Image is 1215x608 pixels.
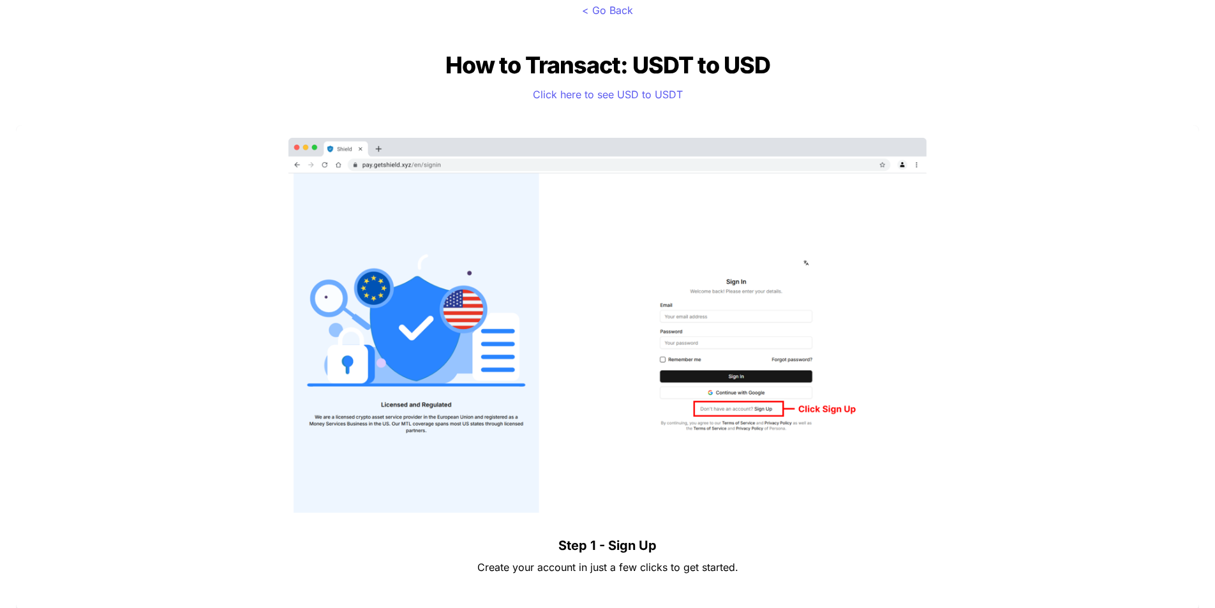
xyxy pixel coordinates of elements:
a: < Go Back [582,4,633,17]
span: Create your account in just a few clicks to get started. [477,561,738,574]
span: How to Transact: USDT to USD [445,51,770,79]
strong: Step 1 - Sign Up [558,538,657,553]
a: Click here to see USD to USDT [533,88,683,101]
